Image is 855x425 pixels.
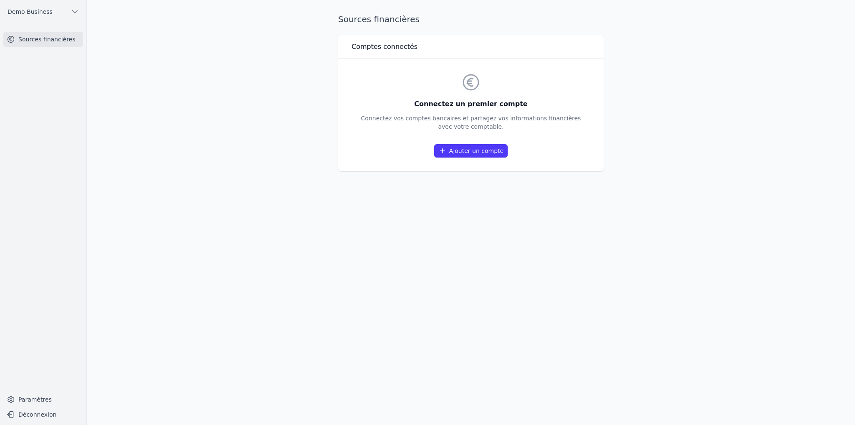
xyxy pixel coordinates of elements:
p: Connectez vos comptes bancaires et partagez vos informations financières avec votre comptable. [361,114,581,131]
button: Déconnexion [3,408,83,421]
h3: Comptes connectés [352,42,417,52]
a: Paramètres [3,393,83,406]
h1: Sources financières [338,13,420,25]
h3: Connectez un premier compte [361,99,581,109]
a: Ajouter un compte [434,144,508,158]
a: Sources financières [3,32,83,47]
button: Demo Business [3,5,83,18]
span: Demo Business [8,8,53,16]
